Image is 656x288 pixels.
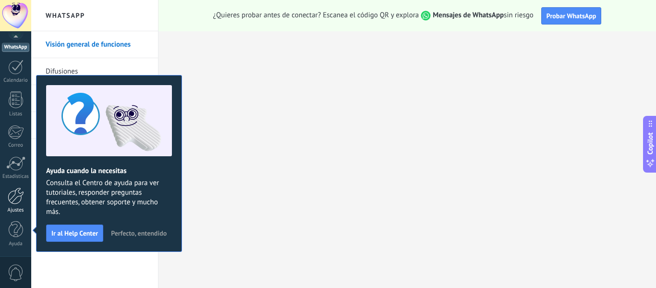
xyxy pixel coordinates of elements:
a: Visión general de funciones [46,31,148,58]
button: Probar WhatsApp [541,7,602,25]
li: Visión general de funciones [31,31,158,58]
button: Ir al Help Center [46,225,103,242]
h2: Ayuda cuando la necesitas [46,166,172,175]
li: Difusiones [31,58,158,85]
button: Perfecto, entendido [107,226,171,240]
span: Ir al Help Center [51,230,98,237]
a: Difusiones [46,58,148,85]
span: Consulta el Centro de ayuda para ver tutoriales, responder preguntas frecuentes, obtener soporte ... [46,178,172,217]
span: Copilot [645,132,655,154]
div: Listas [2,111,30,117]
strong: Mensajes de WhatsApp [433,11,504,20]
span: ¿Quieres probar antes de conectar? Escanea el código QR y explora sin riesgo [213,11,534,21]
span: Probar WhatsApp [547,12,596,20]
div: Estadísticas [2,174,30,180]
div: Correo [2,142,30,149]
div: Calendario [2,77,30,84]
div: Ayuda [2,241,30,247]
div: Ajustes [2,207,30,213]
div: WhatsApp [2,43,29,52]
span: Perfecto, entendido [111,230,167,237]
